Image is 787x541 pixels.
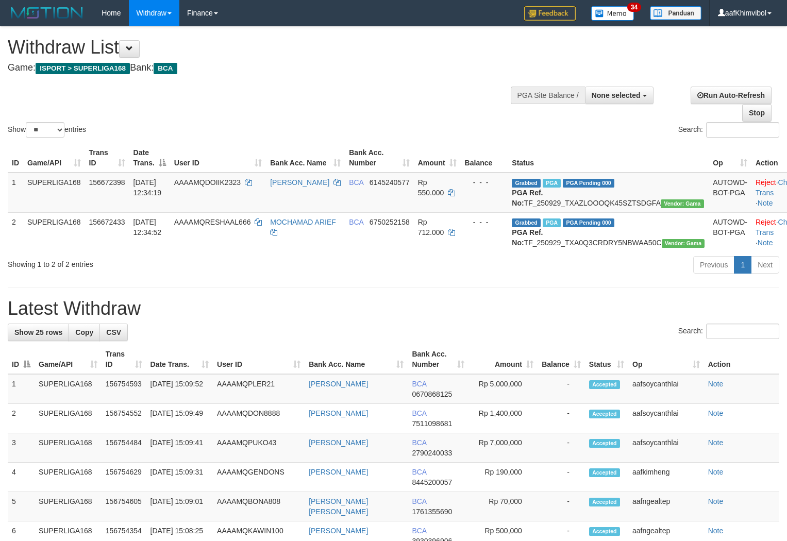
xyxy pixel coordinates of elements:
th: Op: activate to sort column ascending [628,345,704,374]
td: AAAAMQDON8888 [213,404,305,433]
span: BCA [412,438,426,447]
a: Note [708,380,724,388]
span: 34 [627,3,641,12]
a: Show 25 rows [8,324,69,341]
td: 156754484 [102,433,146,463]
td: 2 [8,404,35,433]
th: Trans ID: activate to sort column ascending [85,143,129,173]
td: - [538,463,585,492]
a: [PERSON_NAME] [309,438,368,447]
th: Date Trans.: activate to sort column descending [129,143,170,173]
span: [DATE] 12:34:19 [133,178,162,197]
span: Accepted [589,380,620,389]
a: MOCHAMAD ARIEF [270,218,336,226]
th: Action [704,345,779,374]
th: Op: activate to sort column ascending [709,143,751,173]
td: - [538,404,585,433]
input: Search: [706,122,779,138]
th: Amount: activate to sort column ascending [468,345,538,374]
span: BCA [412,409,426,417]
div: PGA Site Balance / [511,87,585,104]
th: Game/API: activate to sort column ascending [23,143,85,173]
td: 156754605 [102,492,146,521]
b: PGA Ref. No: [512,189,543,207]
td: [DATE] 15:09:31 [146,463,213,492]
td: Rp 7,000,000 [468,433,538,463]
td: [DATE] 15:09:41 [146,433,213,463]
img: Feedback.jpg [524,6,576,21]
td: aafsoycanthlai [628,433,704,463]
td: 1 [8,173,23,213]
div: - - - [465,217,504,227]
span: 156672433 [89,218,125,226]
span: None selected [592,91,641,99]
td: aafkimheng [628,463,704,492]
td: Rp 5,000,000 [468,374,538,404]
div: Showing 1 to 2 of 2 entries [8,255,320,269]
th: Bank Acc. Name: activate to sort column ascending [305,345,408,374]
th: Status [508,143,709,173]
span: BCA [412,468,426,476]
th: ID [8,143,23,173]
td: AUTOWD-BOT-PGA [709,212,751,252]
span: PGA Pending [563,218,614,227]
a: Reject [756,218,776,226]
b: PGA Ref. No: [512,228,543,247]
td: SUPERLIGA168 [35,433,102,463]
a: Note [708,527,724,535]
td: SUPERLIGA168 [35,404,102,433]
td: AUTOWD-BOT-PGA [709,173,751,213]
td: - [538,433,585,463]
td: SUPERLIGA168 [23,212,85,252]
span: CSV [106,328,121,336]
label: Show entries [8,122,86,138]
a: Reject [756,178,776,187]
th: Bank Acc. Name: activate to sort column ascending [266,143,345,173]
span: Rp 550.000 [418,178,444,197]
td: Rp 1,400,000 [468,404,538,433]
span: Vendor URL: https://trx31.1velocity.biz [662,239,705,248]
td: 3 [8,433,35,463]
h1: Latest Withdraw [8,298,779,319]
span: PGA Pending [563,179,614,188]
td: SUPERLIGA168 [35,463,102,492]
th: Amount: activate to sort column ascending [414,143,461,173]
td: 2 [8,212,23,252]
td: SUPERLIGA168 [35,374,102,404]
a: [PERSON_NAME] [309,380,368,388]
a: CSV [99,324,128,341]
td: 156754629 [102,463,146,492]
input: Search: [706,324,779,339]
span: AAAAMQRESHAAL666 [174,218,251,226]
a: Copy [69,324,100,341]
span: Copy 0670868125 to clipboard [412,390,452,398]
th: ID: activate to sort column descending [8,345,35,374]
td: [DATE] 15:09:01 [146,492,213,521]
th: Bank Acc. Number: activate to sort column ascending [345,143,414,173]
td: AAAAMQPUKO43 [213,433,305,463]
td: AAAAMQBONA808 [213,492,305,521]
span: BCA [412,380,426,388]
button: None selected [585,87,654,104]
span: [DATE] 12:34:52 [133,218,162,236]
td: Rp 70,000 [468,492,538,521]
a: Note [708,468,724,476]
span: BCA [349,178,363,187]
a: [PERSON_NAME] [309,468,368,476]
td: [DATE] 15:09:49 [146,404,213,433]
span: Copy 1761355690 to clipboard [412,508,452,516]
h4: Game: Bank: [8,63,514,73]
a: [PERSON_NAME] [270,178,329,187]
img: MOTION_logo.png [8,5,86,21]
a: [PERSON_NAME] [309,409,368,417]
span: Show 25 rows [14,328,62,336]
th: Bank Acc. Number: activate to sort column ascending [408,345,468,374]
th: User ID: activate to sort column ascending [213,345,305,374]
td: SUPERLIGA168 [23,173,85,213]
a: [PERSON_NAME] [309,527,368,535]
span: Copy [75,328,93,336]
select: Showentries [26,122,64,138]
td: [DATE] 15:09:52 [146,374,213,404]
th: Game/API: activate to sort column ascending [35,345,102,374]
span: Grabbed [512,218,541,227]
